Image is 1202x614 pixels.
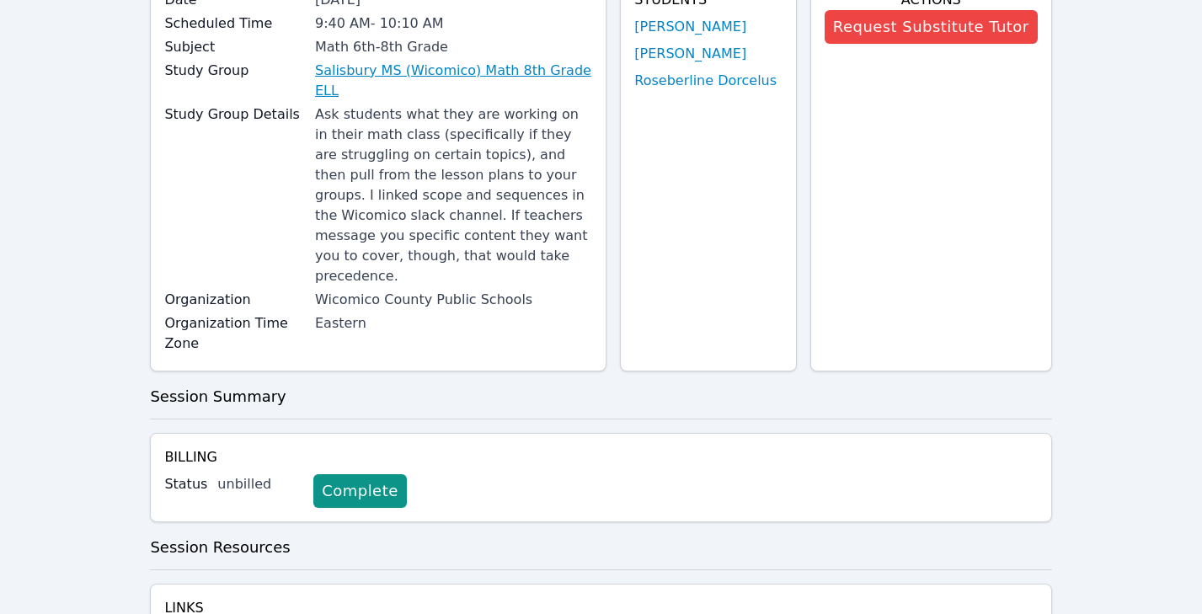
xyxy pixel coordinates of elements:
[634,71,777,91] a: Roseberline Dorcelus
[164,13,305,34] label: Scheduled Time
[164,474,207,494] label: Status
[315,37,592,57] div: Math 6th-8th Grade
[164,61,305,81] label: Study Group
[164,290,305,310] label: Organization
[315,313,592,334] div: Eastern
[315,61,592,101] a: Salisbury MS (Wicomico) Math 8th Grade ELL
[150,385,1051,408] h3: Session Summary
[315,13,592,34] div: 9:40 AM - 10:10 AM
[164,37,305,57] label: Subject
[315,290,592,310] div: Wicomico County Public Schools
[315,104,592,286] div: Ask students what they are working on in their math class (specifically if they are struggling on...
[634,17,746,37] a: [PERSON_NAME]
[634,44,746,64] a: [PERSON_NAME]
[164,313,305,354] label: Organization Time Zone
[164,447,1037,467] h4: Billing
[164,104,305,125] label: Study Group Details
[825,10,1038,44] button: Request Substitute Tutor
[150,536,1051,559] h3: Session Resources
[313,474,406,508] a: Complete
[217,474,300,494] div: unbilled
